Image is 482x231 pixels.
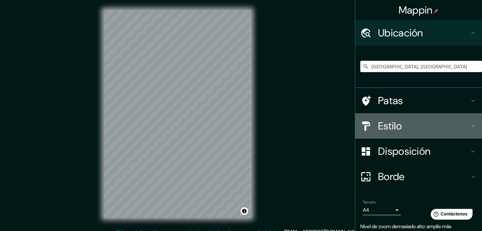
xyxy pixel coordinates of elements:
div: Ubicación [355,20,482,46]
iframe: Lanzador de widgets de ayuda [426,206,475,224]
font: Tamaño [363,200,376,205]
canvas: Mapa [104,10,251,218]
div: Estilo [355,113,482,139]
font: Disposición [378,145,430,158]
div: Patas [355,88,482,113]
input: Elige tu ciudad o zona [360,61,482,72]
font: Mappin [399,3,433,17]
div: A4 [363,205,401,215]
font: Borde [378,170,405,183]
font: Ubicación [378,26,423,40]
div: Disposición [355,139,482,164]
font: A4 [363,207,369,213]
font: Patas [378,94,403,107]
button: Activar o desactivar atribución [241,207,248,215]
font: Estilo [378,119,402,133]
img: pin-icon.png [434,9,439,14]
font: Nivel de zoom demasiado alto: amplíe más [360,223,451,230]
div: Borde [355,164,482,189]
